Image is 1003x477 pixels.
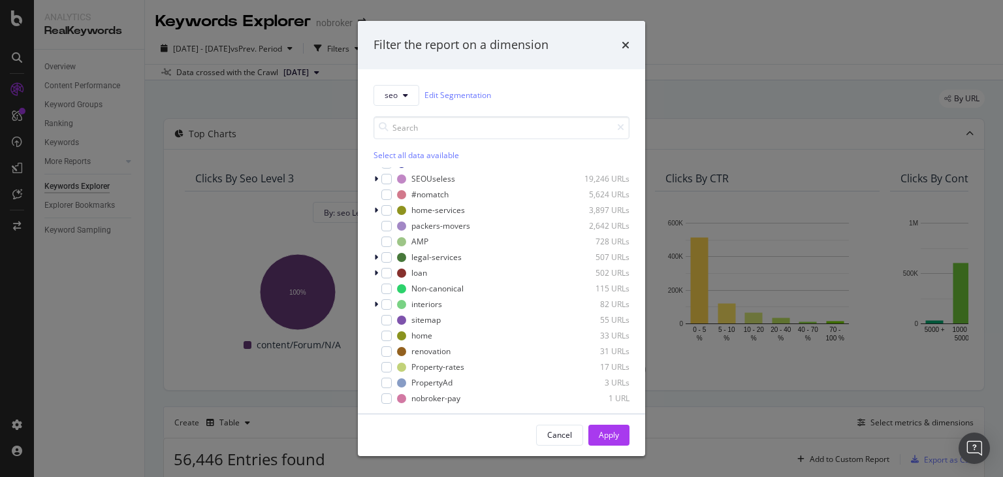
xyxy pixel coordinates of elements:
div: 115 URLs [565,283,629,294]
div: 17 URLs [565,361,629,372]
div: AMP [411,236,428,247]
div: 82 URLs [565,299,629,310]
div: 1 URL [565,393,629,404]
div: SEOUseless [411,173,455,184]
div: Open Intercom Messenger [959,433,990,464]
div: nobroker-pay [411,393,460,404]
a: Edit Segmentation [424,88,491,102]
div: renovation [411,346,451,357]
div: 2,642 URLs [565,220,629,231]
div: Filter the report on a dimension [374,37,549,54]
div: times [622,37,629,54]
span: seo [385,90,398,101]
div: Apply [599,429,619,440]
div: modal [358,21,645,456]
div: home-services [411,205,465,216]
div: 31 URLs [565,346,629,357]
button: Cancel [536,425,583,446]
button: seo [374,85,419,106]
input: Search [374,116,629,139]
div: 33 URLs [565,330,629,341]
div: legal-services [411,252,462,263]
div: packers-movers [411,220,470,231]
div: loan [411,267,427,278]
div: 3 URLs [565,377,629,388]
div: 5,624 URLs [565,189,629,200]
div: 19,246 URLs [565,173,629,184]
div: 728 URLs [565,236,629,247]
div: #nomatch [411,189,449,200]
div: Non-canonical [411,283,464,294]
div: Select all data available [374,150,629,161]
div: PropertyAd [411,377,453,388]
div: 3,897 URLs [565,205,629,216]
div: sitemap [411,314,441,325]
button: Apply [588,425,629,446]
div: home [411,330,432,341]
div: Cancel [547,429,572,440]
div: 55 URLs [565,314,629,325]
div: Property-rates [411,361,464,372]
div: interiors [411,299,442,310]
div: 507 URLs [565,252,629,263]
div: 502 URLs [565,267,629,278]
